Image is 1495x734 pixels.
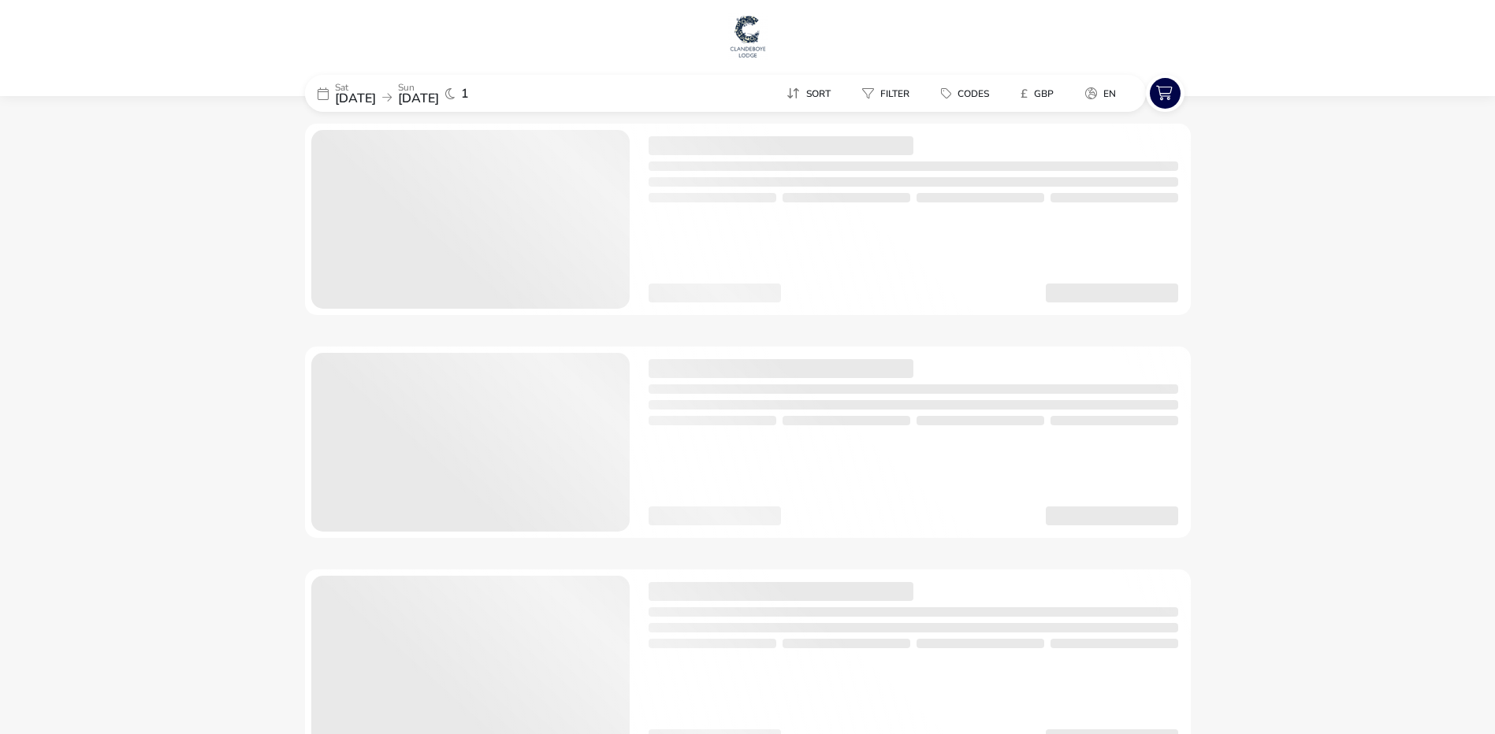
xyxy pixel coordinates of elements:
span: en [1103,87,1116,100]
span: Codes [958,87,989,100]
button: £GBP [1008,82,1066,105]
naf-pibe-menu-bar-item: Sort [774,82,850,105]
div: Sat[DATE]Sun[DATE]1 [305,75,541,112]
i: £ [1021,86,1028,102]
span: 1 [461,87,469,100]
button: Codes [928,82,1002,105]
span: Sort [806,87,831,100]
button: Filter [850,82,922,105]
span: Filter [880,87,909,100]
naf-pibe-menu-bar-item: Codes [928,82,1008,105]
span: [DATE] [398,90,439,107]
p: Sat [335,83,376,92]
naf-pibe-menu-bar-item: Filter [850,82,928,105]
p: Sun [398,83,439,92]
span: [DATE] [335,90,376,107]
naf-pibe-menu-bar-item: en [1073,82,1135,105]
img: Main Website [728,13,768,60]
naf-pibe-menu-bar-item: £GBP [1008,82,1073,105]
span: GBP [1034,87,1054,100]
button: en [1073,82,1129,105]
button: Sort [774,82,843,105]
